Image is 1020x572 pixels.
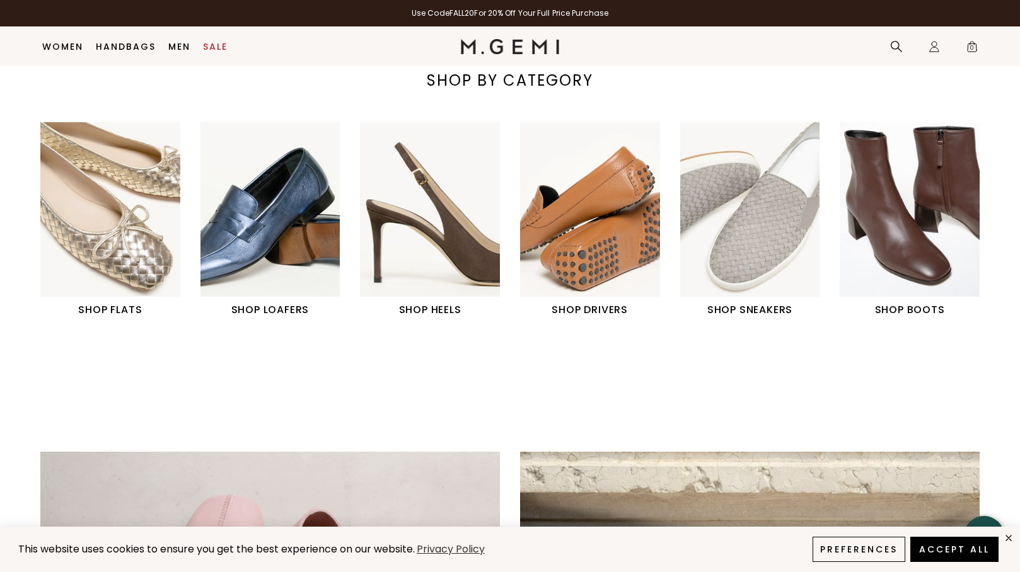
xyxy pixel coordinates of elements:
strong: FALL20 [449,8,475,18]
div: SHOP BY CATEGORY [383,71,638,91]
div: 4 / 6 [520,122,680,317]
h1: SHOP HEELS [360,302,500,317]
div: 2 / 6 [200,122,361,317]
a: Sale [203,42,228,52]
div: close [1004,533,1014,543]
a: Women [42,42,83,52]
button: Accept All [910,537,999,562]
a: SHOP HEELS [360,122,500,317]
a: SHOP SNEAKERS [680,122,820,317]
span: This website uses cookies to ensure you get the best experience on our website. [18,542,415,556]
button: Preferences [813,537,905,562]
h1: SHOP SNEAKERS [680,302,820,317]
a: Privacy Policy (opens in a new tab) [415,542,487,558]
div: 5 / 6 [680,122,840,317]
h1: SHOP LOAFERS [200,302,340,317]
a: Men [168,42,190,52]
img: M.Gemi [461,39,560,54]
a: SHOP BOOTS [840,122,980,317]
h1: SHOP BOOTS [840,302,980,317]
a: SHOP LOAFERS [200,122,340,317]
span: 0 [966,43,978,55]
div: 6 / 6 [840,122,1000,317]
h1: SHOP FLATS [40,302,180,317]
div: 1 / 6 [40,122,200,317]
a: SHOP DRIVERS [520,122,660,317]
h1: SHOP DRIVERS [520,302,660,317]
a: Handbags [96,42,156,52]
a: SHOP FLATS [40,122,180,317]
div: 3 / 6 [360,122,520,317]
